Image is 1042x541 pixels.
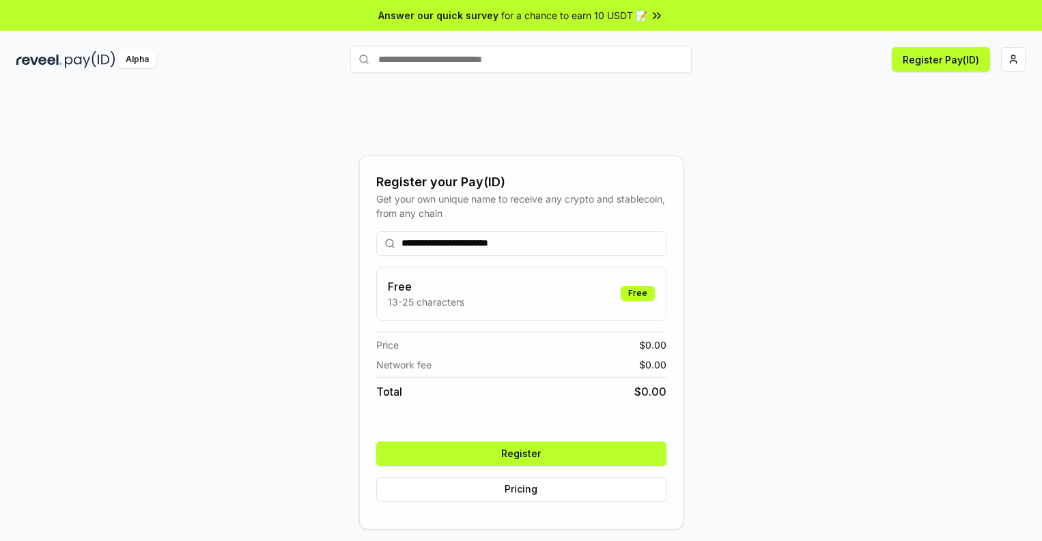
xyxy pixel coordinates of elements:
[16,51,62,68] img: reveel_dark
[639,338,666,352] span: $ 0.00
[376,192,666,220] div: Get your own unique name to receive any crypto and stablecoin, from any chain
[376,338,399,352] span: Price
[376,383,402,400] span: Total
[639,357,666,372] span: $ 0.00
[892,47,990,72] button: Register Pay(ID)
[378,8,498,23] span: Answer our quick survey
[376,357,432,372] span: Network fee
[501,8,647,23] span: for a chance to earn 10 USDT 📝
[376,477,666,501] button: Pricing
[118,51,156,68] div: Alpha
[376,441,666,466] button: Register
[65,51,115,68] img: pay_id
[388,278,464,295] h3: Free
[388,295,464,309] p: 13-25 characters
[621,286,655,301] div: Free
[376,173,666,192] div: Register your Pay(ID)
[634,383,666,400] span: $ 0.00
